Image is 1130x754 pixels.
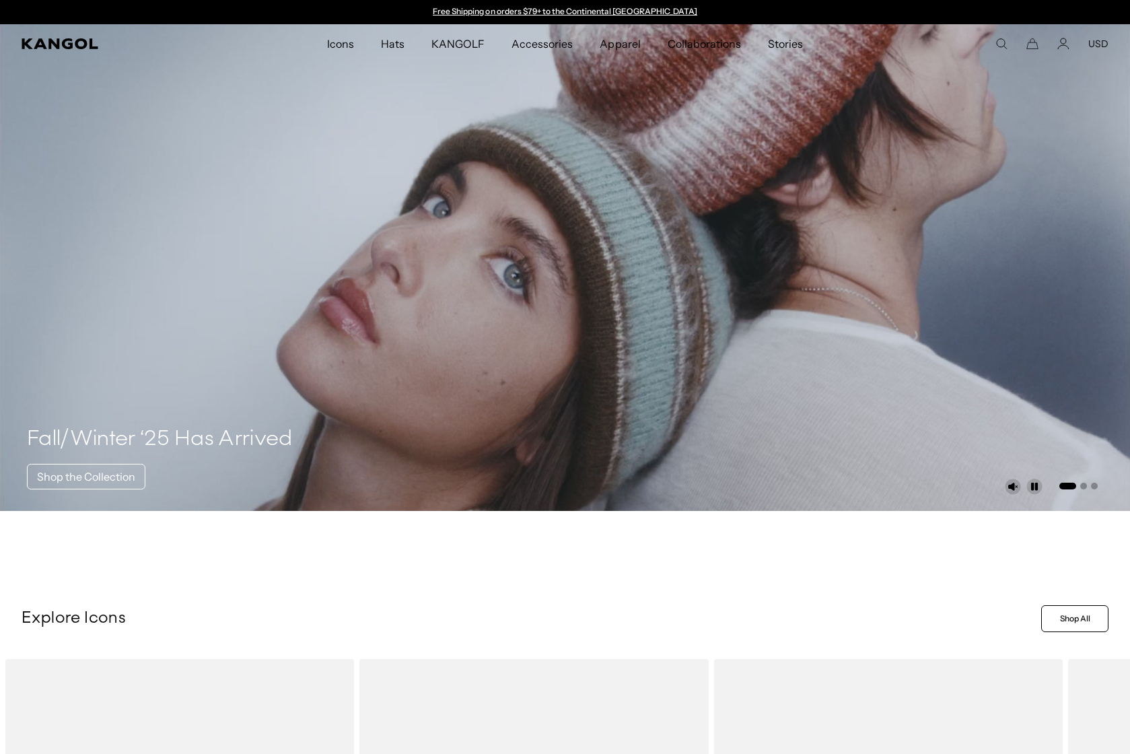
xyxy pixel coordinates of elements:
a: Stories [754,24,816,63]
span: Icons [327,24,354,63]
button: Cart [1026,38,1038,50]
a: Collaborations [654,24,754,63]
span: Stories [768,24,803,63]
a: Kangol [22,38,216,49]
h4: Fall/Winter ‘25 Has Arrived [27,426,293,453]
a: Accessories [498,24,586,63]
a: Free Shipping on orders $79+ to the Continental [GEOGRAPHIC_DATA] [433,6,697,16]
button: USD [1088,38,1108,50]
a: Apparel [586,24,654,63]
span: Collaborations [668,24,741,63]
slideshow-component: Announcement bar [427,7,704,18]
button: Go to slide 3 [1091,483,1098,489]
summary: Search here [995,38,1008,50]
span: Apparel [600,24,640,63]
span: Accessories [511,24,573,63]
p: Explore Icons [22,609,1036,629]
div: Announcement [427,7,704,18]
span: KANGOLF [431,24,485,63]
span: Hats [381,24,404,63]
a: Shop All [1041,605,1108,632]
button: Go to slide 2 [1080,483,1087,489]
div: 1 of 2 [427,7,704,18]
a: Account [1057,38,1069,50]
a: Hats [367,24,418,63]
a: Shop the Collection [27,464,145,489]
button: Unmute [1005,479,1021,495]
button: Go to slide 1 [1059,483,1076,489]
a: KANGOLF [418,24,498,63]
ul: Select a slide to show [1058,480,1098,491]
a: Icons [314,24,367,63]
button: Pause [1026,479,1043,495]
